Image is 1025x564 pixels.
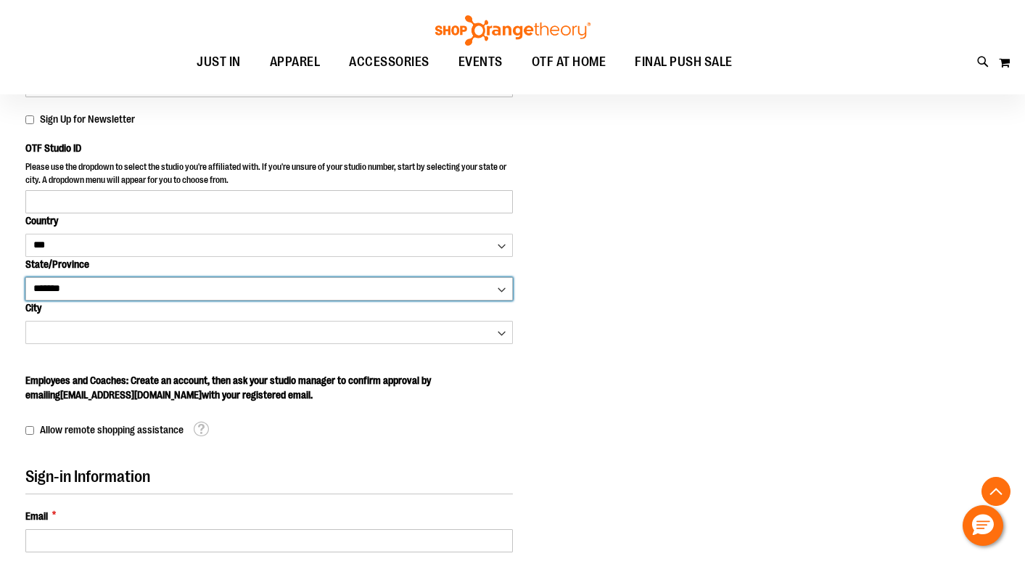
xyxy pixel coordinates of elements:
span: Allow remote shopping assistance [40,424,184,436]
span: APPAREL [270,46,321,78]
img: Shop Orangetheory [433,15,593,46]
button: Hello, have a question? Let’s chat. [963,505,1003,546]
a: APPAREL [255,46,335,79]
span: ACCESSORIES [349,46,429,78]
span: OTF Studio ID [25,142,81,154]
p: Please use the dropdown to select the studio you're affiliated with. If you're unsure of your stu... [25,161,513,189]
a: FINAL PUSH SALE [620,46,747,79]
span: EVENTS [458,46,503,78]
span: FINAL PUSH SALE [635,46,733,78]
button: Back To Top [981,477,1010,506]
span: Sign Up for Newsletter [40,113,135,125]
span: Sign-in Information [25,467,150,486]
a: EVENTS [444,46,517,79]
span: City [25,302,41,314]
a: ACCESSORIES [334,46,444,79]
span: JUST IN [197,46,241,78]
a: JUST IN [182,46,255,79]
a: OTF AT HOME [517,46,621,79]
span: Employees and Coaches: Create an account, then ask your studio manager to confirm approval by ema... [25,375,431,401]
span: Email [25,509,48,523]
span: OTF AT HOME [532,46,606,78]
span: Country [25,215,58,226]
span: State/Province [25,258,89,270]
